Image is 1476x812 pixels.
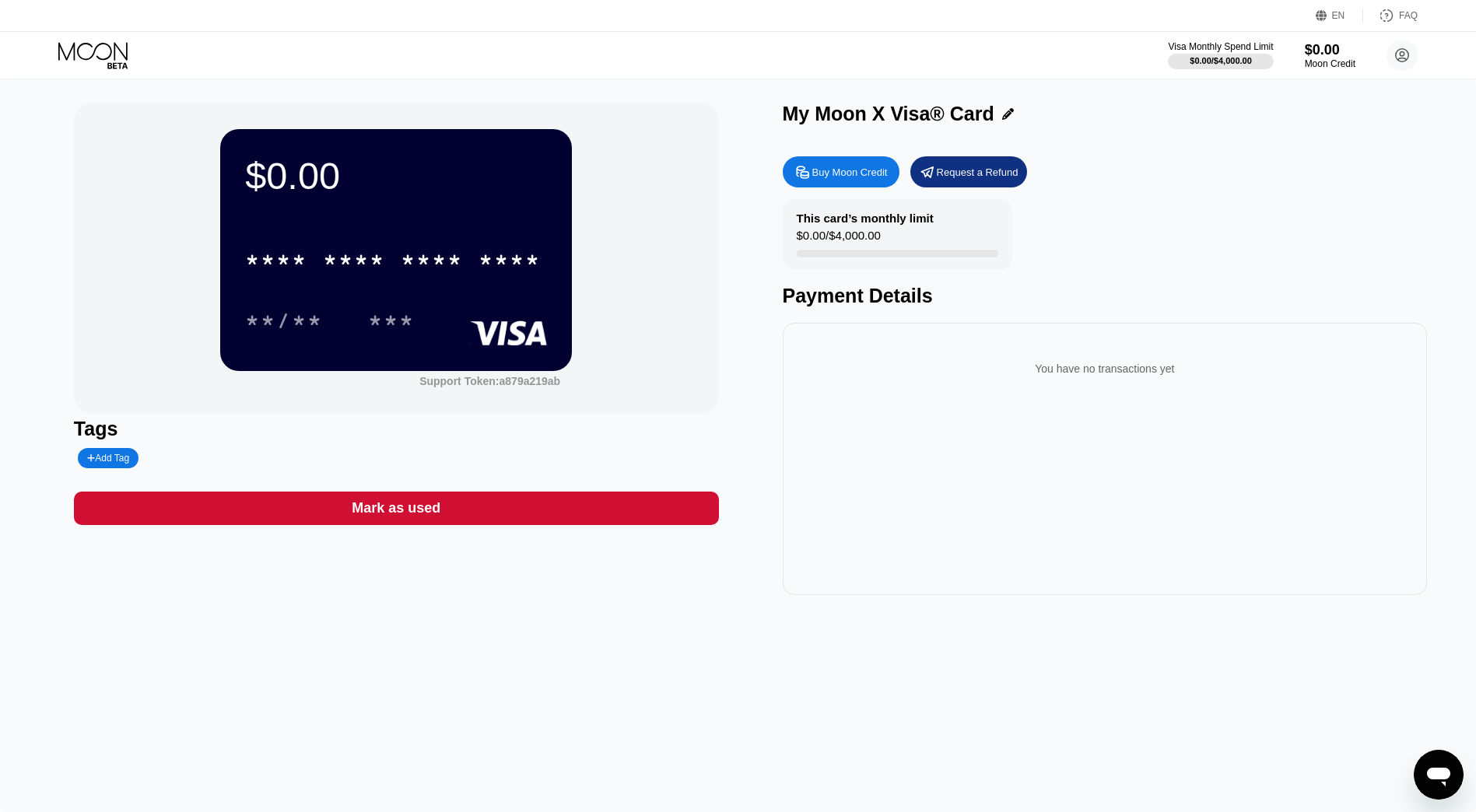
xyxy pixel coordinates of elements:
div: Support Token: a879a219ab [419,375,560,387]
div: Add Tag [87,453,129,464]
div: Payment Details [783,285,1428,307]
div: Buy Moon Credit [783,156,899,187]
div: My Moon X Visa® Card [783,103,994,125]
div: $0.00 / $4,000.00 [1190,56,1252,65]
div: Mark as used [74,492,719,525]
div: Visa Monthly Spend Limit [1168,41,1273,52]
div: Buy Moon Credit [812,166,888,179]
iframe: Gumb za odpiranje okna za sporočila [1414,750,1464,800]
div: Request a Refund [937,166,1018,179]
div: FAQ [1399,10,1418,21]
div: $0.00 [245,154,547,198]
div: Add Tag [78,448,138,468]
div: Tags [74,418,719,440]
div: Visa Monthly Spend Limit$0.00/$4,000.00 [1168,41,1273,69]
div: FAQ [1363,8,1418,23]
div: You have no transactions yet [795,347,1415,390]
div: Support Token:a879a219ab [419,375,560,387]
div: Moon Credit [1305,58,1355,69]
div: Mark as used [352,499,440,517]
div: Request a Refund [910,156,1027,187]
div: $0.00Moon Credit [1305,42,1355,69]
div: This card’s monthly limit [797,212,934,225]
div: $0.00 [1305,42,1355,58]
div: EN [1316,8,1363,23]
div: $0.00 / $4,000.00 [797,229,881,250]
div: EN [1332,10,1345,21]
